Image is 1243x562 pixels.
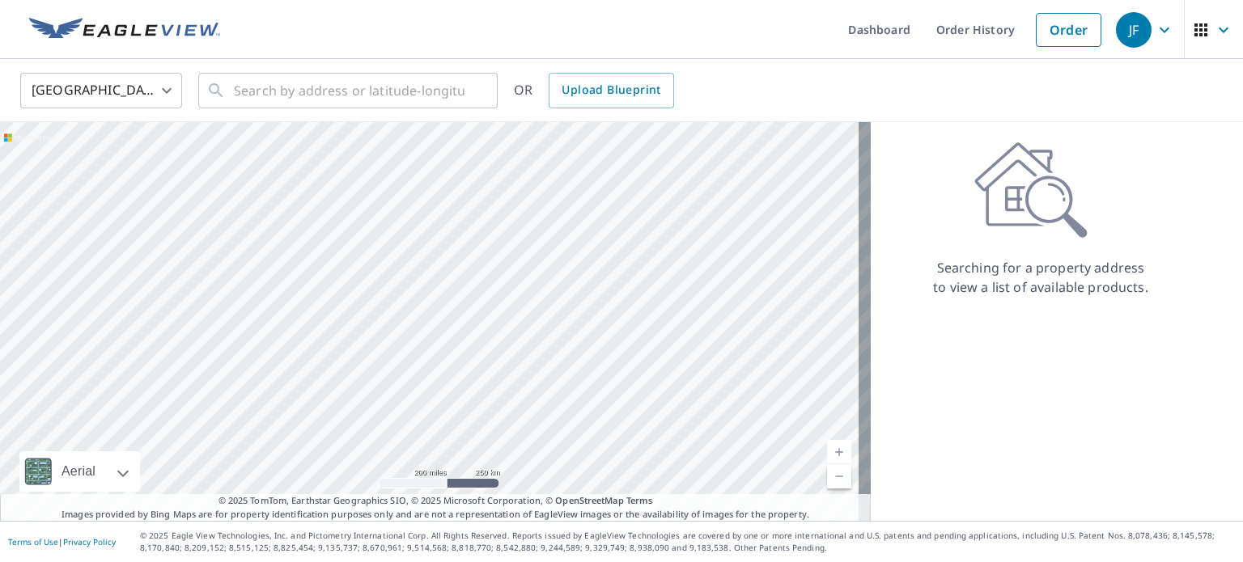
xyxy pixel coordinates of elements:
span: Upload Blueprint [562,80,660,100]
input: Search by address or latitude-longitude [234,68,465,113]
a: Order [1036,13,1101,47]
div: Aerial [19,451,140,492]
p: © 2025 Eagle View Technologies, Inc. and Pictometry International Corp. All Rights Reserved. Repo... [140,530,1235,554]
a: Upload Blueprint [549,73,673,108]
span: © 2025 TomTom, Earthstar Geographics SIO, © 2025 Microsoft Corporation, © [218,494,653,508]
div: OR [514,73,674,108]
img: EV Logo [29,18,220,42]
a: Terms [626,494,653,506]
div: [GEOGRAPHIC_DATA] [20,68,182,113]
a: OpenStreetMap [555,494,623,506]
p: | [8,537,116,547]
div: JF [1116,12,1152,48]
a: Terms of Use [8,536,58,547]
a: Current Level 5, Zoom Out [827,464,851,488]
p: Searching for a property address to view a list of available products. [932,258,1149,297]
a: Privacy Policy [63,536,116,547]
div: Aerial [57,451,100,492]
a: Current Level 5, Zoom In [827,440,851,464]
